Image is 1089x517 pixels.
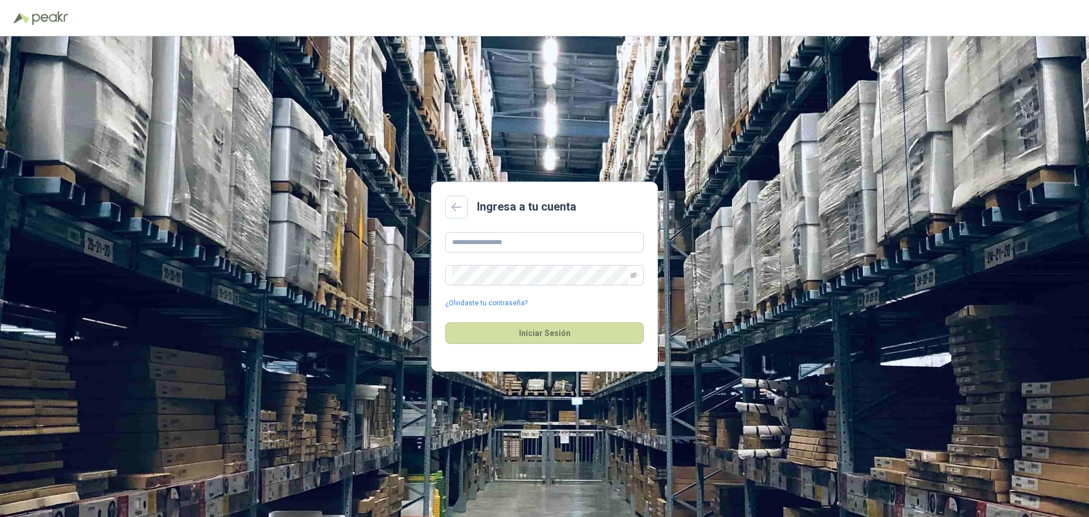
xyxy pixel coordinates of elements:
button: Iniciar Sesión [445,322,644,344]
img: Peakr [32,11,68,25]
a: ¿Olvidaste tu contraseña? [445,298,527,309]
h2: Ingresa a tu cuenta [477,198,576,216]
span: eye-invisible [630,272,637,279]
img: Logo [14,12,29,24]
